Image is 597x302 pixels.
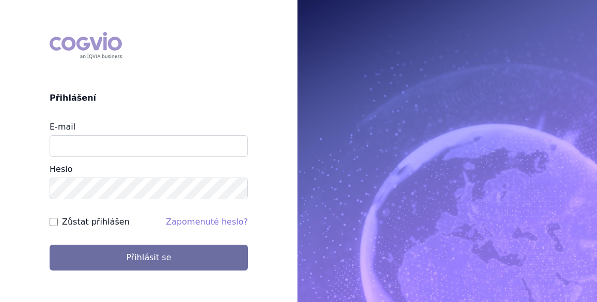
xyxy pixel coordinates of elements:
button: Přihlásit se [50,245,248,271]
a: Zapomenuté heslo? [166,217,248,227]
label: E-mail [50,122,75,132]
h2: Přihlášení [50,92,248,104]
label: Zůstat přihlášen [62,216,130,228]
div: COGVIO [50,32,122,59]
label: Heslo [50,164,72,174]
